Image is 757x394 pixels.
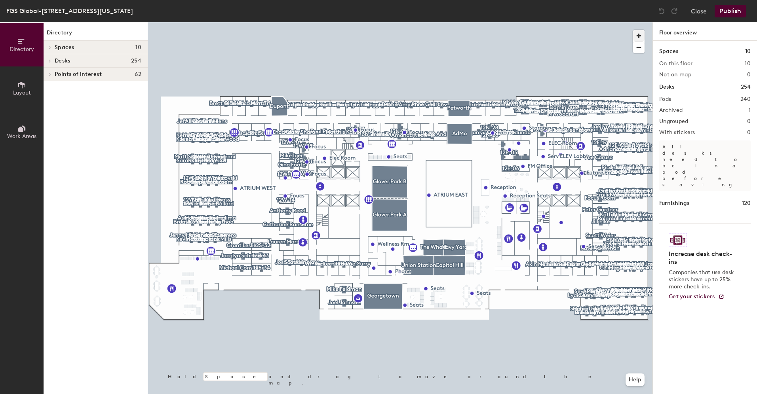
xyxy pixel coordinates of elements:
h2: Archived [659,107,683,114]
span: 10 [135,44,141,51]
h2: With stickers [659,129,695,136]
h1: Furnishings [659,199,689,208]
span: Desks [55,58,70,64]
span: Get your stickers [669,293,715,300]
span: Work Areas [7,133,36,140]
h2: 1 [749,107,751,114]
button: Publish [715,5,746,17]
h1: 254 [741,83,751,91]
h1: Desks [659,83,674,91]
h2: Not on map [659,72,691,78]
h4: Increase desk check-ins [669,250,736,266]
img: Undo [658,7,666,15]
h2: On this floor [659,61,693,67]
span: 254 [131,58,141,64]
div: FGS Global-[STREET_ADDRESS][US_STATE] [6,6,133,16]
img: Sticker logo [669,233,687,247]
span: 62 [135,71,141,78]
h2: 10 [745,61,751,67]
h1: Directory [44,28,148,41]
span: Layout [13,89,31,96]
h1: 120 [742,199,751,208]
h1: Floor overview [653,22,757,41]
p: Companies that use desk stickers have up to 25% more check-ins. [669,269,736,290]
h2: 0 [747,118,751,125]
span: Directory [10,46,34,53]
h2: 240 [740,96,751,102]
a: Get your stickers [669,294,725,300]
h2: 0 [747,72,751,78]
h2: Pods [659,96,671,102]
p: All desks need to be in a pod before saving [659,140,751,191]
span: Points of interest [55,71,102,78]
h1: 10 [745,47,751,56]
h1: Spaces [659,47,678,56]
span: Spaces [55,44,74,51]
h2: 0 [747,129,751,136]
button: Help [626,373,645,386]
button: Close [691,5,707,17]
img: Redo [670,7,678,15]
h2: Ungrouped [659,118,689,125]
